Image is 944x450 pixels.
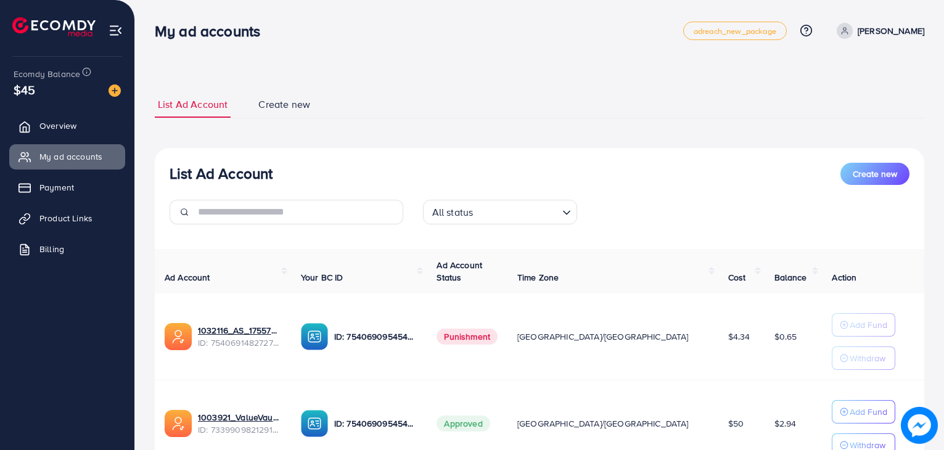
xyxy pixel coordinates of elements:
[430,203,476,221] span: All status
[9,113,125,138] a: Overview
[258,97,310,112] span: Create new
[39,181,74,194] span: Payment
[850,404,887,419] p: Add Fund
[301,271,343,284] span: Your BC ID
[517,417,689,430] span: [GEOGRAPHIC_DATA]/[GEOGRAPHIC_DATA]
[840,163,909,185] button: Create new
[301,410,328,437] img: ic-ba-acc.ded83a64.svg
[165,271,210,284] span: Ad Account
[437,259,482,284] span: Ad Account Status
[728,330,750,343] span: $4.34
[858,23,924,38] p: [PERSON_NAME]
[334,416,417,431] p: ID: 7540690954542530567
[334,329,417,344] p: ID: 7540690954542530567
[39,243,64,255] span: Billing
[301,323,328,350] img: ic-ba-acc.ded83a64.svg
[198,324,281,337] a: 1032116_AS_1755704222613
[198,423,281,436] span: ID: 7339909821291855874
[832,313,895,337] button: Add Fund
[774,271,807,284] span: Balance
[39,150,102,163] span: My ad accounts
[170,165,273,182] h3: List Ad Account
[39,120,76,132] span: Overview
[9,144,125,169] a: My ad accounts
[155,22,270,40] h3: My ad accounts
[517,330,689,343] span: [GEOGRAPHIC_DATA]/[GEOGRAPHIC_DATA]
[109,84,121,97] img: image
[165,410,192,437] img: ic-ads-acc.e4c84228.svg
[774,417,797,430] span: $2.94
[517,271,559,284] span: Time Zone
[728,417,744,430] span: $50
[853,168,897,180] span: Create new
[437,329,498,345] span: Punishment
[423,200,577,224] div: Search for option
[683,22,787,40] a: adreach_new_package
[198,411,281,423] a: 1003921_ValueVault_1708955941628
[728,271,746,284] span: Cost
[437,415,490,432] span: Approved
[832,346,895,370] button: Withdraw
[477,201,557,221] input: Search for option
[39,212,92,224] span: Product Links
[832,271,856,284] span: Action
[832,400,895,423] button: Add Fund
[850,317,887,332] p: Add Fund
[694,27,776,35] span: adreach_new_package
[109,23,123,38] img: menu
[165,323,192,350] img: ic-ads-acc.e4c84228.svg
[901,407,938,444] img: image
[12,17,96,36] img: logo
[832,23,924,39] a: [PERSON_NAME]
[9,175,125,200] a: Payment
[14,81,35,99] span: $45
[9,206,125,231] a: Product Links
[198,324,281,350] div: <span class='underline'>1032116_AS_1755704222613</span></br>7540691482727464967
[14,68,80,80] span: Ecomdy Balance
[9,237,125,261] a: Billing
[198,337,281,349] span: ID: 7540691482727464967
[158,97,228,112] span: List Ad Account
[850,351,885,366] p: Withdraw
[198,411,281,436] div: <span class='underline'>1003921_ValueVault_1708955941628</span></br>7339909821291855874
[774,330,797,343] span: $0.65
